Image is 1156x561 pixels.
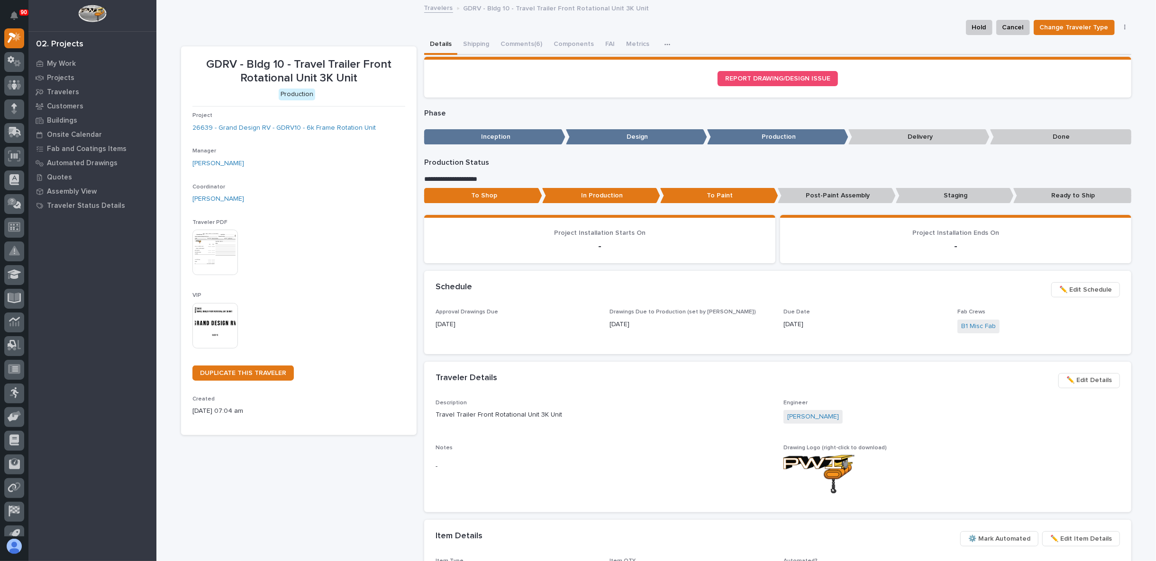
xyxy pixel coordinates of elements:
[47,202,125,210] p: Traveler Status Details
[783,309,810,315] span: Due Date
[1066,374,1112,386] span: ✏️ Edit Details
[996,20,1030,35] button: Cancel
[47,173,72,182] p: Quotes
[620,35,655,55] button: Metrics
[192,194,244,204] a: [PERSON_NAME]
[610,309,756,315] span: Drawings Due to Production (set by [PERSON_NAME])
[1002,22,1024,33] span: Cancel
[783,320,946,329] p: [DATE]
[1058,373,1120,388] button: ✏️ Edit Details
[4,6,24,26] button: Notifications
[192,159,244,169] a: [PERSON_NAME]
[896,188,1014,204] p: Staging
[28,85,156,99] a: Travelers
[968,533,1030,544] span: ⚙️ Mark Automated
[192,396,215,402] span: Created
[28,156,156,170] a: Automated Drawings
[961,321,996,331] a: B1 Misc Fab
[783,400,808,406] span: Engineer
[28,99,156,113] a: Customers
[436,531,482,542] h2: Item Details
[1059,284,1112,295] span: ✏️ Edit Schedule
[792,240,1120,252] p: -
[424,158,1131,167] p: Production Status
[436,320,598,329] p: [DATE]
[28,142,156,156] a: Fab and Coatings Items
[912,230,999,236] span: Project Installation Ends On
[424,35,457,55] button: Details
[47,159,118,168] p: Automated Drawings
[725,75,830,82] span: REPORT DRAWING/DESIGN ISSUE
[28,198,156,213] a: Traveler Status Details
[972,22,986,33] span: Hold
[436,282,472,293] h2: Schedule
[542,188,660,204] p: In Production
[28,113,156,127] a: Buildings
[1040,22,1109,33] span: Change Traveler Type
[28,127,156,142] a: Onsite Calendar
[28,184,156,198] a: Assembly View
[21,9,27,16] p: 90
[192,365,294,381] a: DUPLICATE THIS TRAVELER
[990,129,1131,145] p: Done
[28,71,156,85] a: Projects
[12,11,24,27] div: Notifications90
[783,445,887,451] span: Drawing Logo (right-click to download)
[424,188,542,204] p: To Shop
[848,129,990,145] p: Delivery
[566,129,707,145] p: Design
[1051,282,1120,297] button: ✏️ Edit Schedule
[660,188,778,204] p: To Paint
[47,74,74,82] p: Projects
[47,116,77,125] p: Buildings
[960,531,1038,546] button: ⚙️ Mark Automated
[610,320,772,329] p: [DATE]
[192,293,201,298] span: VIP
[47,145,127,153] p: Fab and Coatings Items
[47,187,97,196] p: Assembly View
[28,56,156,71] a: My Work
[1034,20,1115,35] button: Change Traveler Type
[192,184,225,190] span: Coordinator
[495,35,548,55] button: Comments (6)
[47,131,102,139] p: Onsite Calendar
[47,88,79,97] p: Travelers
[966,20,992,35] button: Hold
[1042,531,1120,546] button: ✏️ Edit Item Details
[192,58,405,85] p: GDRV - Bldg 10 - Travel Trailer Front Rotational Unit 3K Unit
[47,60,76,68] p: My Work
[436,400,467,406] span: Description
[554,230,646,236] span: Project Installation Starts On
[436,309,498,315] span: Approval Drawings Due
[28,170,156,184] a: Quotes
[436,240,764,252] p: -
[457,35,495,55] button: Shipping
[192,148,216,154] span: Manager
[787,412,839,422] a: [PERSON_NAME]
[707,129,848,145] p: Production
[192,123,376,133] a: 26639 - Grand Design RV - GDRV10 - 6k Frame Rotation Unit
[424,2,453,13] a: Travelers
[192,113,212,118] span: Project
[424,109,1131,118] p: Phase
[424,129,565,145] p: Inception
[783,455,855,493] img: zrIlVcqVaBd1ih-Q9SEScosIsCP3BAXr5JDDXF1kxBc
[436,373,497,383] h2: Traveler Details
[47,102,83,111] p: Customers
[957,309,985,315] span: Fab Crews
[436,410,772,420] p: Travel Trailer Front Rotational Unit 3K Unit
[192,220,228,225] span: Traveler PDF
[1050,533,1112,544] span: ✏️ Edit Item Details
[600,35,620,55] button: FAI
[548,35,600,55] button: Components
[200,370,286,376] span: DUPLICATE THIS TRAVELER
[192,406,405,416] p: [DATE] 07:04 am
[4,536,24,556] button: users-avatar
[718,71,838,86] a: REPORT DRAWING/DESIGN ISSUE
[436,445,453,451] span: Notes
[1013,188,1131,204] p: Ready to Ship
[279,89,315,100] div: Production
[778,188,896,204] p: Post-Paint Assembly
[36,39,83,50] div: 02. Projects
[78,5,106,22] img: Workspace Logo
